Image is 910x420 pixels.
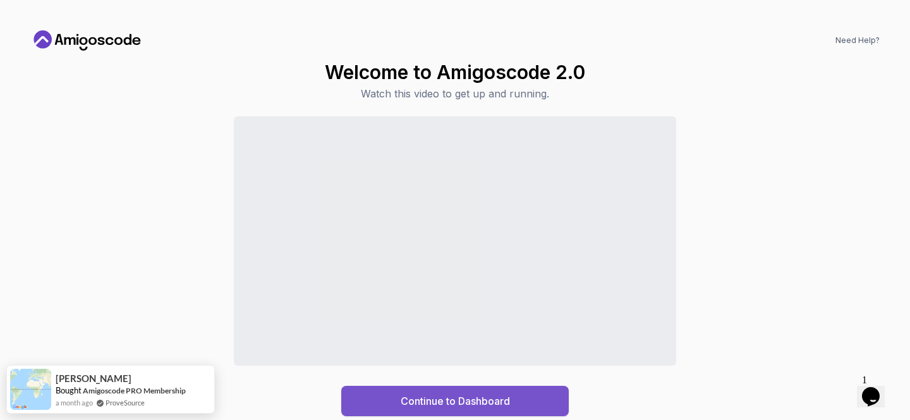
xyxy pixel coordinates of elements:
iframe: chat widget [857,369,897,407]
span: Bought [56,385,82,395]
div: Continue to Dashboard [401,393,510,409]
iframe: Sales Video [234,116,676,366]
h1: Welcome to Amigoscode 2.0 [325,61,585,83]
a: Need Help? [835,35,880,46]
span: [PERSON_NAME] [56,373,131,384]
p: Watch this video to get up and running. [325,86,585,101]
img: provesource social proof notification image [10,369,51,410]
a: Amigoscode PRO Membership [83,386,186,395]
span: a month ago [56,397,93,408]
button: Continue to Dashboard [341,386,569,416]
a: Home link [30,30,144,51]
a: ProveSource [106,397,145,408]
